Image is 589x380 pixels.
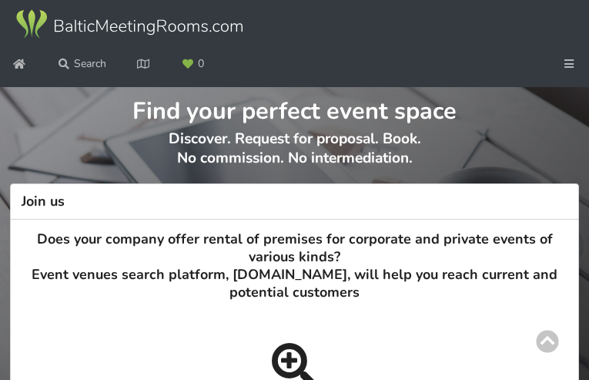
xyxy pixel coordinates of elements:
h3: Join us [10,183,579,220]
img: Baltic Meeting Rooms [14,8,245,40]
a: Search [48,50,117,78]
h3: Does your company offer rental of premises for corporate and private events of various kinds? Eve... [22,230,567,302]
p: Discover. Request for proposal. Book. No commission. No intermediation. [11,129,578,183]
span: 0 [198,59,204,69]
h1: Find your perfect event space [11,87,578,126]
